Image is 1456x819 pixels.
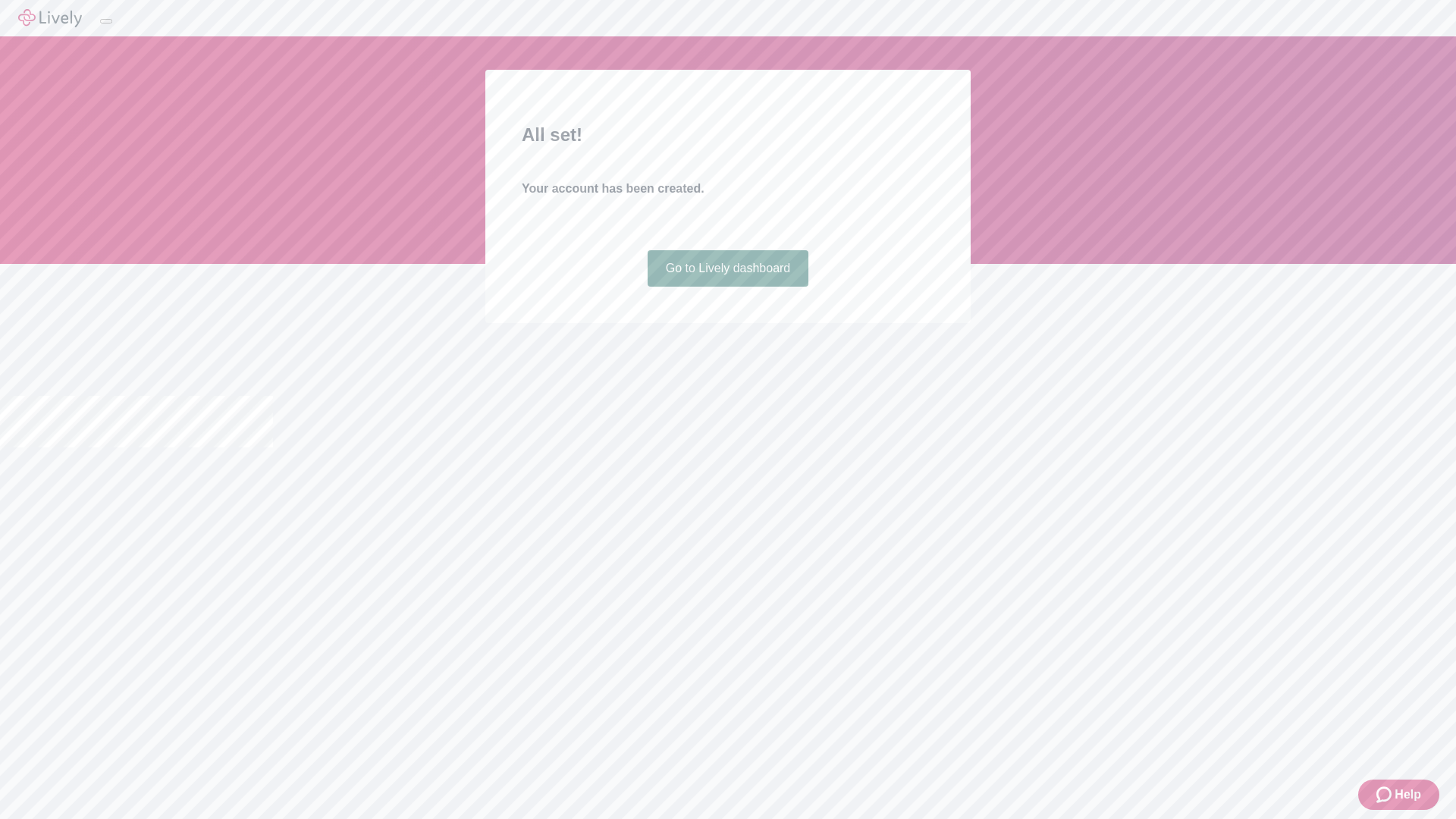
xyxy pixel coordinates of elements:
[1376,786,1395,804] svg: Zendesk support icon
[1358,780,1439,810] button: Zendesk support iconHelp
[1395,786,1421,804] span: Help
[18,9,82,27] img: Lively
[648,250,809,287] a: Go to Lively dashboard
[100,19,112,24] button: Log out
[522,121,934,149] h2: All set!
[522,180,934,198] h4: Your account has been created.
